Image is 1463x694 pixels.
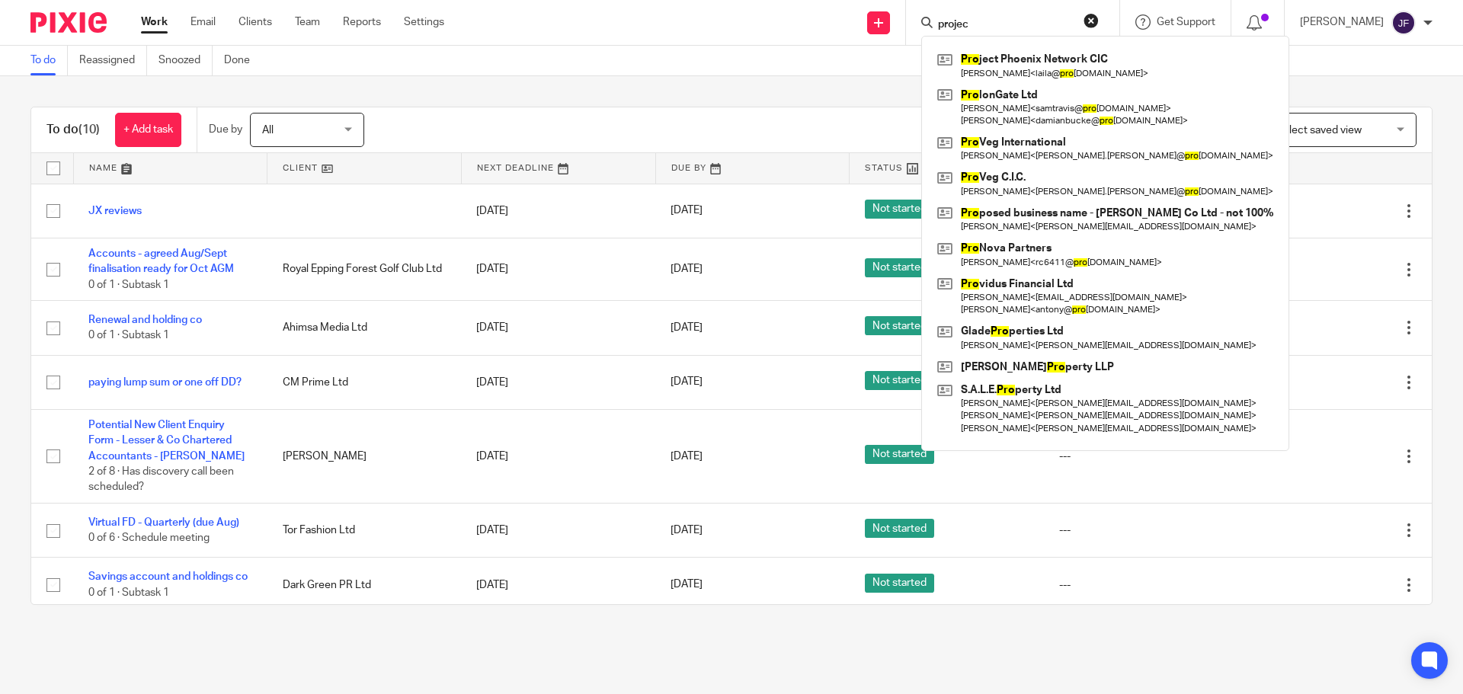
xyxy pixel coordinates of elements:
[461,238,655,300] td: [DATE]
[461,355,655,409] td: [DATE]
[671,206,703,216] span: [DATE]
[46,122,100,138] h1: To do
[88,587,169,598] span: 0 of 1 · Subtask 1
[865,200,934,219] span: Not started
[865,445,934,464] span: Not started
[209,122,242,137] p: Due by
[267,238,462,300] td: Royal Epping Forest Golf Club Ltd
[671,264,703,274] span: [DATE]
[671,377,703,388] span: [DATE]
[78,123,100,136] span: (10)
[115,113,181,147] a: + Add task
[865,371,934,390] span: Not started
[88,420,245,462] a: Potential New Client Enquiry Form - Lesser & Co Chartered Accountants - [PERSON_NAME]
[1059,523,1223,538] div: ---
[141,14,168,30] a: Work
[88,517,239,528] a: Virtual FD - Quarterly (due Aug)
[671,322,703,333] span: [DATE]
[88,377,242,388] a: paying lump sum or one off DD?
[461,184,655,238] td: [DATE]
[295,14,320,30] a: Team
[224,46,261,75] a: Done
[88,571,248,582] a: Savings account and holdings co
[671,451,703,462] span: [DATE]
[88,206,142,216] a: JX reviews
[158,46,213,75] a: Snoozed
[88,248,234,274] a: Accounts - agreed Aug/Sept finalisation ready for Oct AGM
[262,125,274,136] span: All
[190,14,216,30] a: Email
[267,301,462,355] td: Ahimsa Media Ltd
[1391,11,1416,35] img: svg%3E
[404,14,444,30] a: Settings
[1084,13,1099,28] button: Clear
[1059,449,1223,464] div: ---
[1276,125,1362,136] span: Select saved view
[267,558,462,612] td: Dark Green PR Ltd
[671,580,703,590] span: [DATE]
[79,46,147,75] a: Reassigned
[30,46,68,75] a: To do
[1157,17,1215,27] span: Get Support
[88,466,234,493] span: 2 of 8 · Has discovery call been scheduled?
[267,355,462,409] td: CM Prime Ltd
[88,315,202,325] a: Renewal and holding co
[88,330,169,341] span: 0 of 1 · Subtask 1
[461,301,655,355] td: [DATE]
[1300,14,1384,30] p: [PERSON_NAME]
[865,574,934,593] span: Not started
[30,12,107,33] img: Pixie
[671,525,703,536] span: [DATE]
[865,519,934,538] span: Not started
[238,14,272,30] a: Clients
[936,18,1074,32] input: Search
[88,532,210,543] span: 0 of 6 · Schedule meeting
[267,409,462,503] td: [PERSON_NAME]
[343,14,381,30] a: Reports
[865,258,934,277] span: Not started
[461,409,655,503] td: [DATE]
[1059,577,1223,593] div: ---
[88,280,169,290] span: 0 of 1 · Subtask 1
[461,504,655,558] td: [DATE]
[267,504,462,558] td: Tor Fashion Ltd
[865,316,934,335] span: Not started
[461,558,655,612] td: [DATE]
